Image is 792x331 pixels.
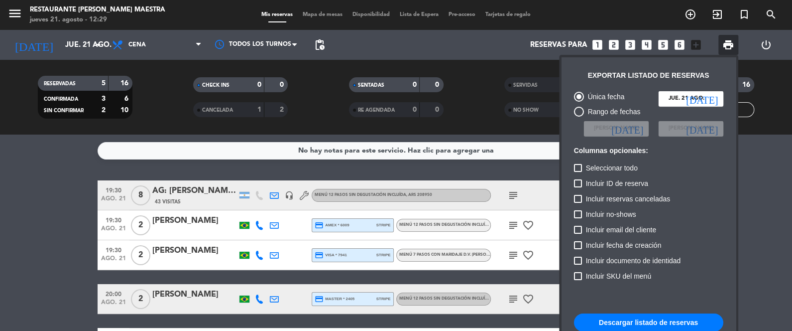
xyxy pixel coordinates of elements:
span: print [722,39,734,51]
i: [DATE] [686,94,718,104]
span: Incluir fecha de creación [586,239,662,251]
span: Incluir documento de identidad [586,255,681,267]
span: pending_actions [314,39,326,51]
span: Incluir SKU del menú [586,270,652,282]
span: Incluir no-shows [586,208,636,220]
span: Incluir email del cliente [586,224,657,236]
div: Exportar listado de reservas [588,70,709,81]
span: [PERSON_NAME] [594,124,639,133]
i: [DATE] [686,124,718,134]
i: [DATE] [611,124,643,134]
span: [PERSON_NAME] [669,124,713,133]
span: Incluir ID de reserva [586,177,648,189]
span: Seleccionar todo [586,162,638,174]
div: Única fecha [584,91,625,103]
span: Incluir reservas canceladas [586,193,671,205]
div: Rango de fechas [584,106,641,118]
h6: Columnas opcionales: [574,147,723,155]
